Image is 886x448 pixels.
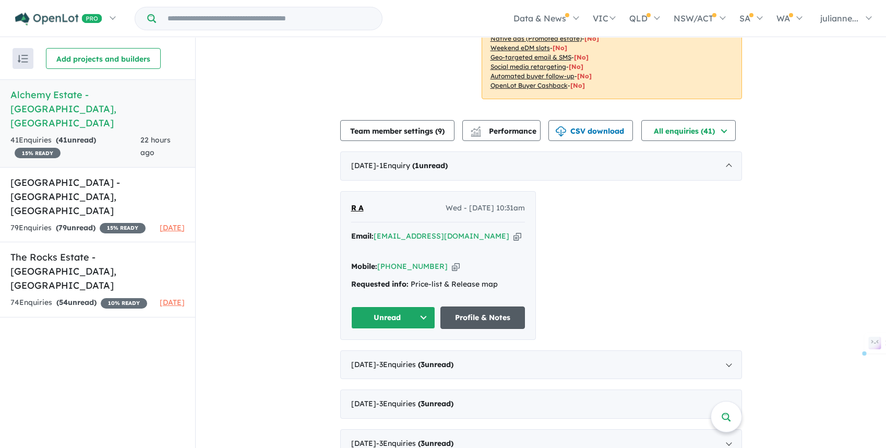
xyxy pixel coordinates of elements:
[15,148,61,158] span: 15 % READY
[462,120,541,141] button: Performance
[158,7,380,30] input: Try estate name, suburb, builder or developer
[472,126,536,136] span: Performance
[10,297,147,309] div: 74 Enquir ies
[415,161,419,170] span: 1
[351,262,377,271] strong: Mobile:
[10,88,185,130] h5: Alchemy Estate - [GEOGRAPHIC_DATA] , [GEOGRAPHIC_DATA]
[553,44,567,52] span: [No]
[18,55,28,63] img: sort.svg
[584,34,599,42] span: [No]
[351,203,364,213] span: R A
[412,161,448,170] strong: ( unread)
[556,126,566,137] img: download icon
[641,120,736,141] button: All enquiries (41)
[418,360,453,369] strong: ( unread)
[569,63,583,70] span: [No]
[56,135,96,145] strong: ( unread)
[351,202,364,215] a: R A
[10,175,185,218] h5: [GEOGRAPHIC_DATA] - [GEOGRAPHIC_DATA] , [GEOGRAPHIC_DATA]
[452,261,460,272] button: Copy
[46,48,161,69] button: Add projects and builders
[421,439,425,448] span: 3
[376,399,453,408] span: - 3 Enquir ies
[10,250,185,292] h5: The Rocks Estate - [GEOGRAPHIC_DATA] , [GEOGRAPHIC_DATA]
[56,223,95,232] strong: ( unread)
[58,135,67,145] span: 41
[56,298,97,307] strong: ( unread)
[351,279,409,289] strong: Requested info:
[377,262,448,271] a: [PHONE_NUMBER]
[10,134,140,159] div: 41 Enquir ies
[490,34,582,42] u: Native ads (Promoted estate)
[140,135,171,157] span: 22 hours ago
[574,53,589,61] span: [No]
[340,390,742,419] div: [DATE]
[490,53,571,61] u: Geo-targeted email & SMS
[160,223,185,232] span: [DATE]
[421,399,425,408] span: 3
[351,306,436,329] button: Unread
[58,223,67,232] span: 79
[577,72,592,80] span: [No]
[490,44,550,52] u: Weekend eDM slots
[418,399,453,408] strong: ( unread)
[10,222,146,234] div: 79 Enquir ies
[351,231,374,241] strong: Email:
[570,81,585,89] span: [No]
[490,81,568,89] u: OpenLot Buyer Cashback
[490,72,574,80] u: Automated buyer follow-up
[376,360,453,369] span: - 3 Enquir ies
[438,126,442,136] span: 9
[340,350,742,380] div: [DATE]
[513,231,521,242] button: Copy
[490,63,566,70] u: Social media retargeting
[351,278,525,291] div: Price-list & Release map
[471,129,481,136] img: bar-chart.svg
[100,223,146,233] span: 15 % READY
[820,13,858,23] span: julianne...
[340,120,454,141] button: Team member settings (9)
[374,231,509,241] a: [EMAIL_ADDRESS][DOMAIN_NAME]
[376,439,453,448] span: - 3 Enquir ies
[15,13,102,26] img: Openlot PRO Logo White
[421,360,425,369] span: 3
[160,298,185,307] span: [DATE]
[471,126,480,132] img: line-chart.svg
[101,298,147,309] span: 10 % READY
[418,439,453,448] strong: ( unread)
[376,161,448,170] span: - 1 Enquir y
[340,151,742,181] div: [DATE]
[548,120,633,141] button: CSV download
[59,298,68,307] span: 54
[440,306,525,329] a: Profile & Notes
[446,202,525,215] span: Wed - [DATE] 10:31am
